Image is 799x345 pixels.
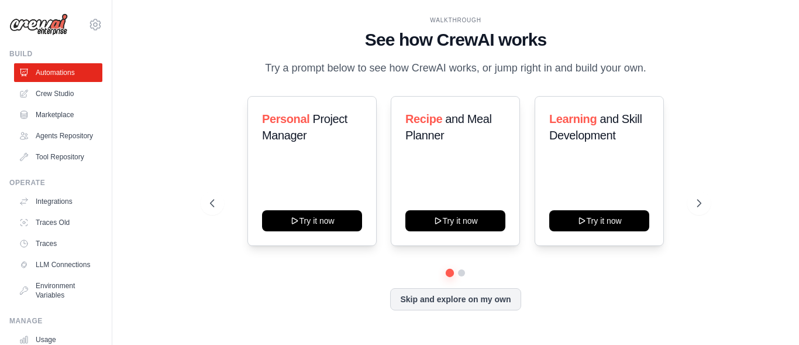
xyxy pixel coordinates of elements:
[14,63,102,82] a: Automations
[9,13,68,36] img: Logo
[9,178,102,187] div: Operate
[14,213,102,232] a: Traces Old
[14,234,102,253] a: Traces
[14,127,102,145] a: Agents Repository
[390,288,521,310] button: Skip and explore on my own
[549,112,642,142] span: and Skill Development
[9,49,102,59] div: Build
[262,210,362,231] button: Try it now
[741,289,799,345] iframe: Chat Widget
[405,112,442,125] span: Recipe
[14,255,102,274] a: LLM Connections
[549,112,597,125] span: Learning
[14,84,102,103] a: Crew Studio
[210,29,701,50] h1: See how CrewAI works
[14,148,102,166] a: Tool Repository
[549,210,649,231] button: Try it now
[14,276,102,305] a: Environment Variables
[9,316,102,326] div: Manage
[259,60,652,77] p: Try a prompt below to see how CrewAI works, or jump right in and build your own.
[14,105,102,124] a: Marketplace
[210,16,701,25] div: WALKTHROUGH
[405,210,505,231] button: Try it now
[14,192,102,211] a: Integrations
[405,112,491,142] span: and Meal Planner
[262,112,309,125] span: Personal
[262,112,347,142] span: Project Manager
